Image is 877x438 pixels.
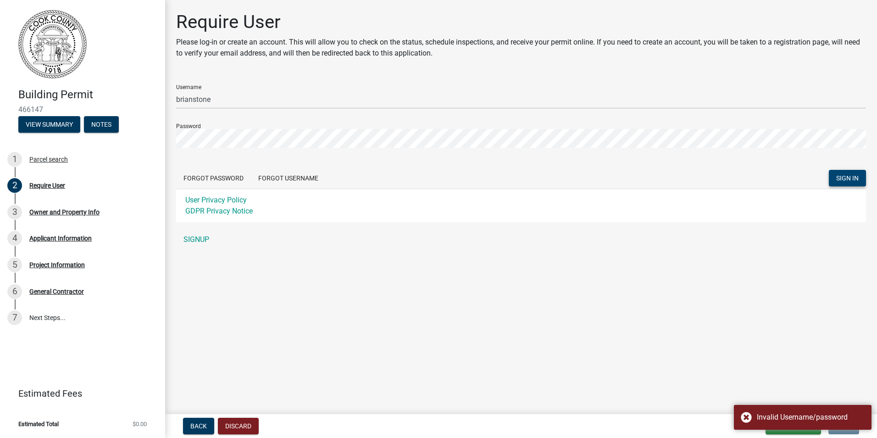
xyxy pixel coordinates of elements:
[18,88,158,101] h4: Building Permit
[7,231,22,246] div: 4
[757,412,865,423] div: Invalid Username/password
[29,262,85,268] div: Project Information
[18,105,147,114] span: 466147
[18,121,80,129] wm-modal-confirm: Summary
[7,384,150,403] a: Estimated Fees
[836,174,859,182] span: SIGN IN
[133,421,147,427] span: $0.00
[176,37,866,59] p: Please log-in or create an account. This will allow you to check on the status, schedule inspecti...
[18,10,87,79] img: Cook County, Georgia
[29,182,65,189] div: Require User
[176,11,866,33] h1: Require User
[218,418,259,434] button: Discard
[7,205,22,219] div: 3
[18,116,80,133] button: View Summary
[176,170,251,186] button: Forgot Password
[7,258,22,272] div: 5
[829,170,866,186] button: SIGN IN
[18,421,59,427] span: Estimated Total
[190,422,207,430] span: Back
[185,196,247,204] a: User Privacy Policy
[84,121,119,129] wm-modal-confirm: Notes
[7,152,22,167] div: 1
[7,310,22,325] div: 7
[29,288,84,295] div: General Contractor
[29,235,92,241] div: Applicant Information
[84,116,119,133] button: Notes
[183,418,214,434] button: Back
[251,170,326,186] button: Forgot Username
[7,178,22,193] div: 2
[29,209,100,215] div: Owner and Property Info
[7,284,22,299] div: 6
[185,207,253,215] a: GDPR Privacy Notice
[176,230,866,249] a: SIGNUP
[29,156,68,163] div: Parcel search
